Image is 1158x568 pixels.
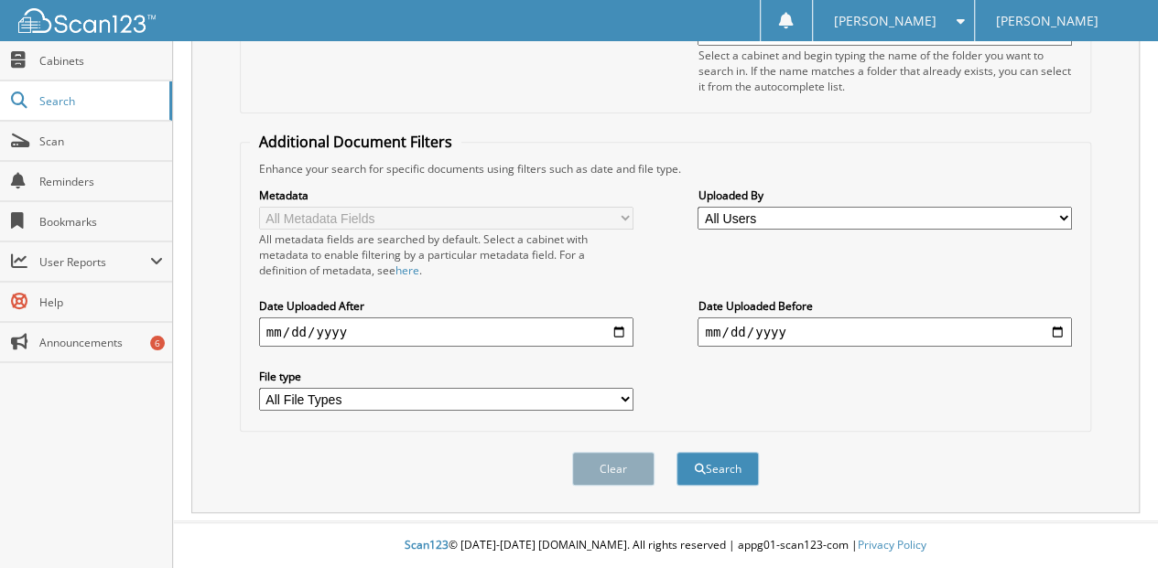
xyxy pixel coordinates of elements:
span: Search [39,93,160,109]
div: All metadata fields are searched by default. Select a cabinet with metadata to enable filtering b... [259,231,633,278]
label: Metadata [259,188,633,203]
span: Scan123 [405,537,449,552]
iframe: Chat Widget [1066,480,1158,568]
img: scan123-logo-white.svg [18,8,156,33]
input: end [698,317,1072,347]
span: User Reports [39,254,150,270]
button: Search [676,452,759,486]
span: Reminders [39,174,163,189]
a: Privacy Policy [858,537,926,552]
span: Announcements [39,335,163,350]
span: Scan [39,134,163,149]
div: Select a cabinet and begin typing the name of the folder you want to search in. If the name match... [698,48,1072,94]
div: 6 [150,336,165,350]
span: [PERSON_NAME] [833,16,936,27]
label: File type [259,369,633,384]
a: here [395,263,419,278]
span: Cabinets [39,53,163,69]
button: Clear [572,452,655,486]
div: © [DATE]-[DATE] [DOMAIN_NAME]. All rights reserved | appg01-scan123-com | [173,523,1158,568]
label: Date Uploaded Before [698,298,1072,314]
span: [PERSON_NAME] [996,16,1098,27]
label: Date Uploaded After [259,298,633,314]
label: Uploaded By [698,188,1072,203]
input: start [259,317,633,347]
span: Help [39,295,163,310]
legend: Additional Document Filters [250,132,461,152]
span: Bookmarks [39,214,163,230]
div: Enhance your search for specific documents using filters such as date and file type. [250,161,1081,177]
